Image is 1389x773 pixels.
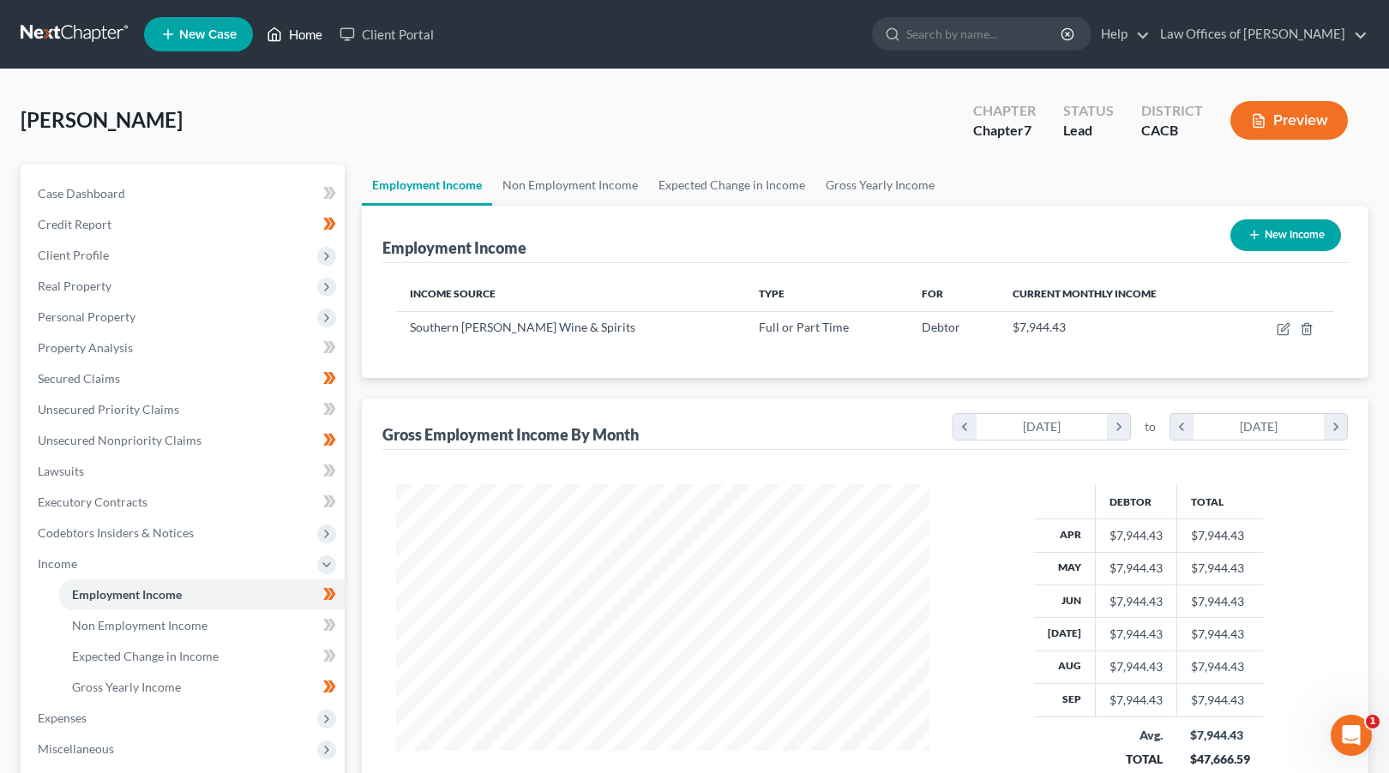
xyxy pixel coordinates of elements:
a: Non Employment Income [492,165,648,206]
a: Expected Change in Income [648,165,815,206]
a: Gross Yearly Income [58,672,345,703]
div: $7,944.43 [1109,658,1163,675]
th: Debtor [1095,484,1176,518]
span: Case Dashboard [38,186,125,201]
span: to [1145,418,1156,435]
span: Income Source [410,287,496,300]
div: Status [1063,101,1114,121]
th: Total [1176,484,1264,518]
a: Expected Change in Income [58,641,345,672]
div: [DATE] [977,414,1108,440]
span: New Case [179,28,237,41]
a: Case Dashboard [24,178,345,209]
td: $7,944.43 [1176,552,1264,584]
span: Debtor [922,320,960,334]
div: Lead [1063,121,1114,141]
div: $47,666.59 [1190,751,1250,768]
td: $7,944.43 [1176,584,1264,617]
span: Employment Income [72,587,182,602]
a: Help [1092,19,1150,50]
span: Type [759,287,785,300]
a: Law Offices of [PERSON_NAME] [1151,19,1368,50]
span: Codebtors Insiders & Notices [38,525,194,540]
span: Client Profile [38,248,109,262]
span: Credit Report [38,217,111,231]
div: Avg. [1109,727,1163,744]
i: chevron_right [1107,414,1130,440]
span: Unsecured Nonpriority Claims [38,433,201,447]
div: $7,944.43 [1109,593,1163,610]
div: Gross Employment Income By Month [382,424,639,445]
span: [PERSON_NAME] [21,107,183,132]
span: 7 [1024,122,1031,138]
a: Employment Income [362,165,492,206]
span: Gross Yearly Income [72,680,181,694]
div: $7,944.43 [1190,727,1250,744]
th: Aug [1034,650,1096,683]
a: Lawsuits [24,456,345,487]
span: Income [38,556,77,571]
div: $7,944.43 [1109,527,1163,544]
th: Jun [1034,584,1096,617]
div: $7,944.43 [1109,560,1163,577]
div: $7,944.43 [1109,692,1163,709]
th: [DATE] [1034,618,1096,650]
i: chevron_left [1170,414,1194,440]
a: Home [258,19,331,50]
span: Expenses [38,710,87,725]
a: Employment Income [58,579,345,610]
iframe: Intercom live chat [1331,715,1372,756]
span: Unsecured Priority Claims [38,402,179,416]
span: Full or Part Time [759,320,849,334]
a: Property Analysis [24,333,345,363]
div: [DATE] [1194,414,1325,440]
a: Gross Yearly Income [815,165,945,206]
th: May [1034,552,1096,584]
button: Preview [1230,101,1348,140]
span: For [922,287,943,300]
span: Expected Change in Income [72,649,219,663]
a: Non Employment Income [58,610,345,641]
span: Personal Property [38,309,135,324]
div: CACB [1141,121,1203,141]
a: Unsecured Priority Claims [24,394,345,425]
span: Current Monthly Income [1013,287,1157,300]
span: 1 [1366,715,1380,728]
span: Southern [PERSON_NAME] Wine & Spirits [410,320,635,334]
span: Lawsuits [38,464,84,478]
i: chevron_left [953,414,977,440]
th: Apr [1034,519,1096,552]
div: $7,944.43 [1109,626,1163,643]
span: Non Employment Income [72,618,207,632]
span: Real Property [38,279,111,293]
td: $7,944.43 [1176,618,1264,650]
td: $7,944.43 [1176,519,1264,552]
span: Executory Contracts [38,494,147,509]
span: Property Analysis [38,340,133,355]
a: Client Portal [331,19,442,50]
a: Executory Contracts [24,487,345,518]
div: Employment Income [382,237,526,258]
a: Credit Report [24,209,345,240]
div: TOTAL [1109,751,1163,768]
span: $7,944.43 [1013,320,1066,334]
button: New Income [1230,219,1341,251]
div: Chapter [973,121,1036,141]
div: District [1141,101,1203,121]
span: Secured Claims [38,371,120,386]
span: Miscellaneous [38,741,114,756]
td: $7,944.43 [1176,684,1264,716]
a: Unsecured Nonpriority Claims [24,425,345,456]
a: Secured Claims [24,363,345,394]
div: Chapter [973,101,1036,121]
i: chevron_right [1324,414,1347,440]
th: Sep [1034,684,1096,716]
input: Search by name... [906,18,1063,50]
td: $7,944.43 [1176,650,1264,683]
